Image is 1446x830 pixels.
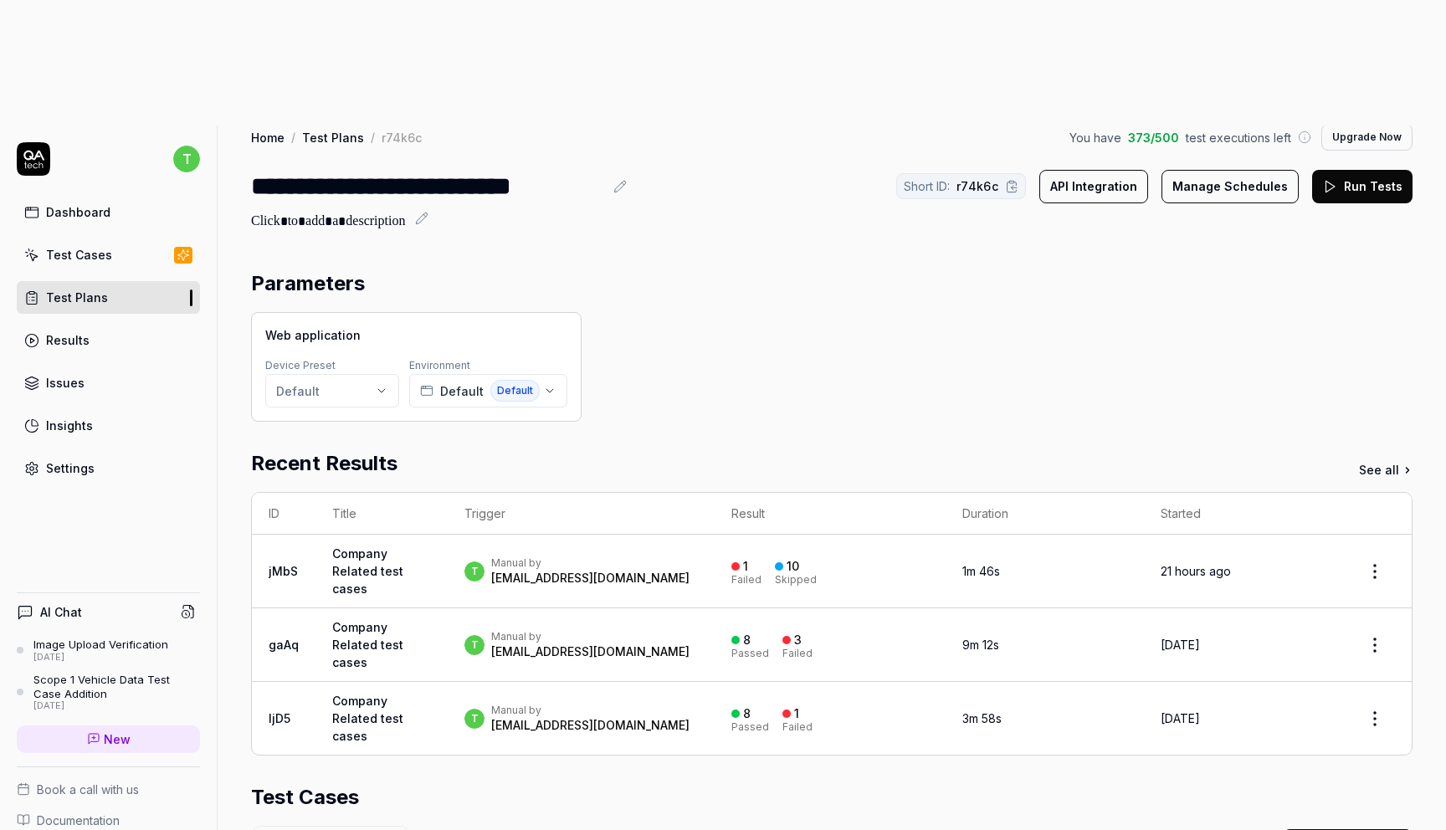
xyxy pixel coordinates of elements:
a: Company Related test cases [332,620,403,669]
div: Manual by [491,556,690,570]
div: 1 [743,559,748,574]
a: Documentation [17,812,200,829]
span: r74k6c [956,177,998,195]
a: Issues [17,366,200,399]
th: Trigger [448,493,715,535]
div: Manual by [491,704,690,717]
div: / [291,129,295,146]
th: Started [1144,493,1338,535]
span: Documentation [37,812,120,829]
a: Home [251,129,285,146]
button: Upgrade Now [1321,124,1413,151]
a: Test Plans [302,129,364,146]
span: Web application [265,326,361,344]
div: 8 [743,633,751,648]
span: Default [440,382,484,400]
div: Manual by [491,630,690,643]
div: Settings [46,459,95,477]
a: jMbS [269,564,298,578]
a: Insights [17,409,200,442]
div: Test Cases [46,246,112,264]
a: New [17,725,200,753]
div: Failed [782,648,813,658]
a: Company Related test cases [332,694,403,743]
div: 10 [787,559,799,574]
a: Results [17,324,200,356]
div: 1 [794,706,799,721]
time: 3m 58s [962,711,1002,725]
div: Dashboard [46,203,110,221]
div: 8 [743,706,751,721]
a: Scope 1 Vehicle Data Test Case Addition[DATE] [17,673,200,711]
span: t [464,635,485,655]
time: 1m 46s [962,564,1000,578]
div: / [371,129,375,146]
span: New [104,730,131,748]
button: Manage Schedules [1161,170,1299,203]
label: Device Preset [265,359,336,371]
div: Test Plans [46,289,108,306]
button: t [173,142,200,176]
button: Default [265,374,399,407]
div: Default [276,382,320,400]
a: gaAq [269,638,299,652]
span: t [464,561,485,582]
time: [DATE] [1161,638,1200,652]
div: [DATE] [33,652,168,663]
label: Environment [409,359,470,371]
span: Short ID: [904,177,950,195]
a: Book a call with us [17,781,200,798]
div: Scope 1 Vehicle Data Test Case Addition [33,673,200,700]
a: Image Upload Verification[DATE] [17,638,200,663]
div: Skipped [775,575,817,585]
div: Image Upload Verification [33,638,168,651]
button: DefaultDefault [409,374,567,407]
div: Issues [46,374,85,392]
h2: Test Cases [251,782,359,812]
span: Default [490,380,540,402]
a: ljD5 [269,711,290,725]
span: t [173,146,200,172]
button: API Integration [1039,170,1148,203]
div: [EMAIL_ADDRESS][DOMAIN_NAME] [491,643,690,660]
span: t [464,709,485,729]
a: Test Plans [17,281,200,314]
div: [DATE] [33,700,200,712]
time: [DATE] [1161,711,1200,725]
div: [EMAIL_ADDRESS][DOMAIN_NAME] [491,717,690,734]
a: Company Related test cases [332,546,403,596]
span: 373 / 500 [1128,129,1179,146]
a: Settings [17,452,200,484]
a: Dashboard [17,196,200,228]
div: Passed [731,648,769,658]
div: r74k6c [382,129,422,146]
span: test executions left [1186,129,1291,146]
th: Duration [946,493,1144,535]
h2: Parameters [251,269,365,299]
th: Title [315,493,448,535]
div: Results [46,331,90,349]
div: 3 [794,633,802,648]
th: Result [715,493,946,535]
a: See all [1359,461,1413,479]
time: 9m 12s [962,638,999,652]
div: Passed [731,722,769,732]
div: [EMAIL_ADDRESS][DOMAIN_NAME] [491,570,690,587]
div: Insights [46,417,93,434]
span: Book a call with us [37,781,139,798]
span: You have [1069,129,1121,146]
div: Failed [782,722,813,732]
th: ID [252,493,315,535]
h4: AI Chat [40,603,82,621]
button: Run Tests [1312,170,1413,203]
div: Failed [731,575,761,585]
time: 21 hours ago [1161,564,1231,578]
h2: Recent Results [251,448,397,479]
a: Test Cases [17,238,200,271]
